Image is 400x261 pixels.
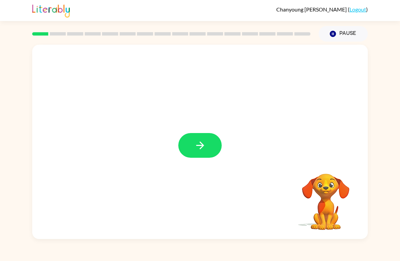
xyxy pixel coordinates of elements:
span: Chanyoung [PERSON_NAME] [276,6,348,13]
a: Logout [349,6,366,13]
div: ( ) [276,6,368,13]
img: Literably [32,3,70,18]
video: Your browser must support playing .mp4 files to use Literably. Please try using another browser. [292,163,360,231]
button: Pause [319,26,368,42]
